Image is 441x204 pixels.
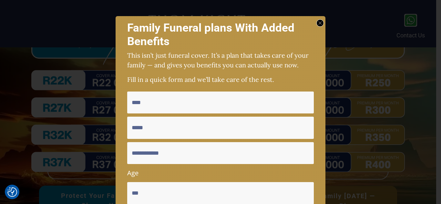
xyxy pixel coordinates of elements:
img: Revisit consent button [7,187,17,197]
div: Age [127,167,314,179]
p: Fill in a quick form and we’ll take care of the rest. [127,73,314,84]
p: This isn’t just funeral cover. It’s a plan that takes care of your family — and gives you benefit... [127,49,314,73]
button: Consent Preferences [7,187,17,197]
h2: Family Funeral plans With Added Benefits [127,21,314,48]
